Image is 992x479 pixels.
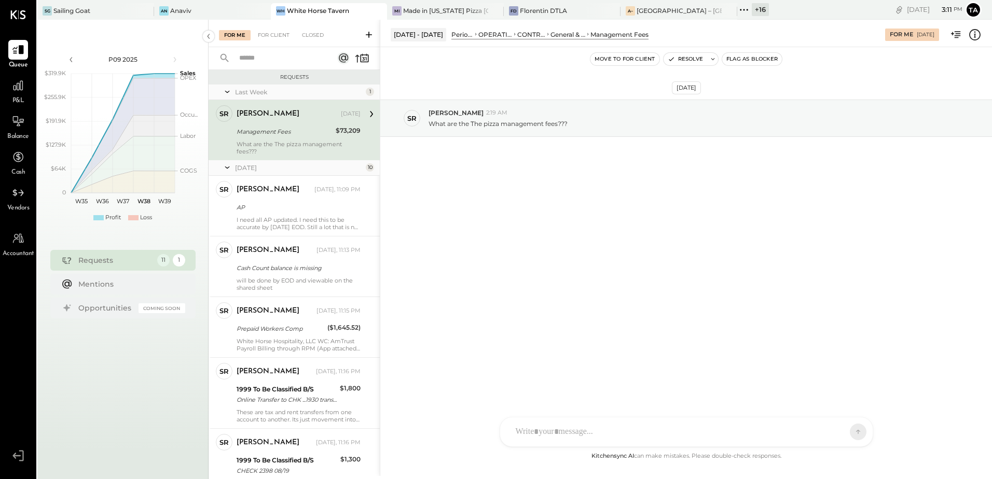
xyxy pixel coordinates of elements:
[520,6,567,15] div: Florentin DTLA
[237,216,361,231] div: I need all AP updated. I need this to be accurate by [DATE] EOD. Still a lot that is not accurate.
[341,110,361,118] div: [DATE]
[62,189,66,196] text: 0
[340,383,361,393] div: $1,800
[1,183,36,213] a: Vendors
[316,307,361,315] div: [DATE], 11:15 PM
[637,6,722,15] div: [GEOGRAPHIC_DATA] – [GEOGRAPHIC_DATA]
[180,132,196,139] text: Labor
[391,28,446,41] div: [DATE] - [DATE]
[429,119,568,128] p: What are the The pizza management fees???
[237,263,357,273] div: Cash Count balance is missing
[180,74,197,81] text: OPEX
[403,6,488,15] div: Made in [US_STATE] Pizza [GEOGRAPHIC_DATA]
[287,6,349,15] div: White Horse Tavern
[316,368,361,376] div: [DATE], 11:16 PM
[907,5,962,15] div: [DATE]
[316,439,361,447] div: [DATE], 11:16 PM
[44,93,66,101] text: $255.9K
[316,246,361,255] div: [DATE], 11:13 PM
[78,303,133,313] div: Opportunities
[237,438,299,448] div: [PERSON_NAME]
[75,198,88,205] text: W35
[45,69,66,77] text: $319.9K
[626,6,635,16] div: A–
[672,81,701,94] div: [DATE]
[158,198,171,205] text: W39
[139,303,185,313] div: Coming Soon
[105,214,121,222] div: Profit
[752,3,769,16] div: + 16
[237,367,299,377] div: [PERSON_NAME]
[366,163,374,172] div: 10
[407,114,417,123] div: SR
[276,6,285,16] div: WH
[1,40,36,70] a: Queue
[478,30,512,39] div: OPERATING EXPENSES (EBITDA)
[366,88,374,96] div: 1
[214,74,375,81] div: Requests
[392,6,402,16] div: Mi
[297,30,329,40] div: Closed
[180,69,196,77] text: Sales
[590,30,649,39] div: Management Fees
[140,214,152,222] div: Loss
[173,254,185,266] div: 1
[79,55,167,64] div: P09 2025
[253,30,295,40] div: For Client
[219,30,251,40] div: For Me
[1,76,36,106] a: P&L
[517,30,545,39] div: CONTROLLABLE EXPENSES
[51,165,66,172] text: $64K
[137,198,150,205] text: W38
[219,109,229,119] div: SR
[237,202,357,213] div: AP
[894,4,904,15] div: copy link
[237,408,361,423] div: These are tax and rent transfers from one account to another. Its just movement into different ac...
[180,167,197,174] text: COGS
[219,367,229,376] div: SR
[219,185,229,194] div: SR
[237,466,337,476] div: CHECK 2398 08/19
[219,245,229,255] div: SR
[451,30,473,39] div: Period P&L
[917,31,934,38] div: [DATE]
[159,6,169,16] div: An
[7,132,29,142] span: Balance
[7,204,30,213] span: Vendors
[219,306,229,316] div: SR
[237,140,361,155] div: What are the The pizza management fees???
[237,245,299,256] div: [PERSON_NAME]
[486,109,507,117] span: 2:19 AM
[1,229,36,259] a: Accountant
[237,323,324,334] div: Prepaid Workers Comp
[1,111,36,142] a: Balance
[664,53,707,65] button: Resolve
[117,198,129,205] text: W37
[336,125,361,136] div: $73,209
[590,53,659,65] button: Move to for client
[78,255,152,265] div: Requests
[9,61,28,70] span: Queue
[314,186,361,194] div: [DATE], 11:09 PM
[340,454,361,464] div: $1,300
[11,168,25,177] span: Cash
[12,96,24,106] span: P&L
[180,111,198,118] text: Occu...
[157,254,170,266] div: 11
[237,126,333,137] div: Management Fees
[1,147,36,177] a: Cash
[237,306,299,316] div: [PERSON_NAME]
[219,438,229,447] div: SR
[722,53,782,65] button: Flag as Blocker
[965,2,982,18] button: Ta
[237,455,337,466] div: 1999 To Be Classified B/S
[3,249,34,259] span: Accountant
[170,6,191,15] div: Anaviv
[237,384,337,395] div: 1999 To Be Classified B/S
[550,30,585,39] div: General & Administrative Expenses
[78,279,180,289] div: Mentions
[53,6,90,15] div: Sailing Goat
[429,108,484,117] span: [PERSON_NAME]
[43,6,52,16] div: SG
[327,322,361,333] div: ($1,645.52)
